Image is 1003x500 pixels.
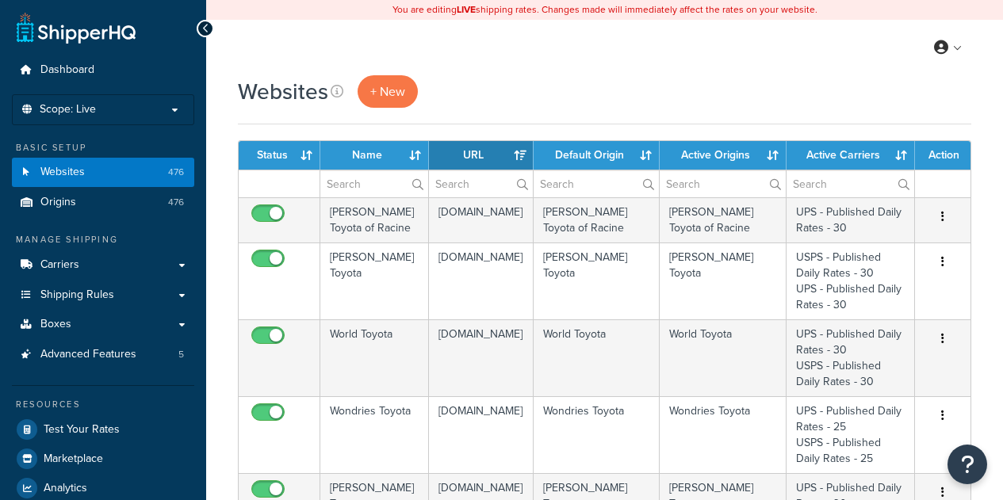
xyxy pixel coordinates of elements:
span: Origins [40,196,76,209]
li: Advanced Features [12,340,194,369]
td: Wondries Toyota [534,396,660,473]
b: LIVE [457,2,476,17]
span: Carriers [40,258,79,272]
a: Advanced Features 5 [12,340,194,369]
td: USPS - Published Daily Rates - 30 UPS - Published Daily Rates - 30 [787,242,915,319]
a: + New [358,75,418,108]
span: Test Your Rates [44,423,120,437]
th: Name: activate to sort column ascending [320,141,429,170]
td: UPS - Published Daily Rates - 30 USPS - Published Daily Rates - 30 [787,319,915,396]
h1: Websites [238,76,328,107]
a: Test Your Rates [12,415,194,444]
th: URL: activate to sort column ascending [429,141,534,170]
td: [PERSON_NAME] Toyota of Racine [534,197,660,242]
input: Search [787,170,914,197]
div: Manage Shipping [12,233,194,246]
span: Shipping Rules [40,288,114,302]
td: Wondries Toyota [320,396,429,473]
input: Search [660,170,786,197]
td: UPS - Published Daily Rates - 30 [787,197,915,242]
a: Dashboard [12,55,194,85]
th: Active Origins: activate to sort column ascending [660,141,787,170]
a: Boxes [12,310,194,339]
td: [PERSON_NAME] Toyota [320,242,429,319]
div: Resources [12,398,194,411]
a: Websites 476 [12,158,194,187]
a: Marketplace [12,445,194,473]
td: [PERSON_NAME] Toyota of Racine [660,197,787,242]
td: World Toyota [660,319,787,396]
td: UPS - Published Daily Rates - 25 USPS - Published Daily Rates - 25 [787,396,915,473]
input: Search [320,170,428,197]
a: Carriers [12,250,194,280]
td: [DOMAIN_NAME] [429,396,534,473]
button: Open Resource Center [947,445,987,484]
td: World Toyota [320,319,429,396]
th: Action [915,141,970,170]
td: [PERSON_NAME] Toyota [660,242,787,319]
span: Analytics [44,482,87,495]
a: Shipping Rules [12,281,194,310]
li: Websites [12,158,194,187]
span: 5 [178,348,184,361]
th: Status: activate to sort column ascending [239,141,320,170]
th: Active Carriers: activate to sort column ascending [787,141,915,170]
td: [PERSON_NAME] Toyota of Racine [320,197,429,242]
span: Websites [40,166,85,179]
li: Origins [12,188,194,217]
div: Basic Setup [12,141,194,155]
span: Marketplace [44,452,103,466]
a: Origins 476 [12,188,194,217]
td: [PERSON_NAME] Toyota [534,242,660,319]
td: [DOMAIN_NAME] [429,319,534,396]
span: + New [370,82,405,101]
td: [DOMAIN_NAME] [429,242,534,319]
span: 476 [168,166,184,179]
td: [DOMAIN_NAME] [429,197,534,242]
span: 476 [168,196,184,209]
input: Search [534,170,659,197]
input: Search [429,170,534,197]
span: Scope: Live [40,103,96,116]
td: World Toyota [534,319,660,396]
span: Boxes [40,318,71,331]
th: Default Origin: activate to sort column ascending [534,141,660,170]
a: ShipperHQ Home [17,12,136,44]
span: Dashboard [40,63,94,77]
td: Wondries Toyota [660,396,787,473]
span: Advanced Features [40,348,136,361]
